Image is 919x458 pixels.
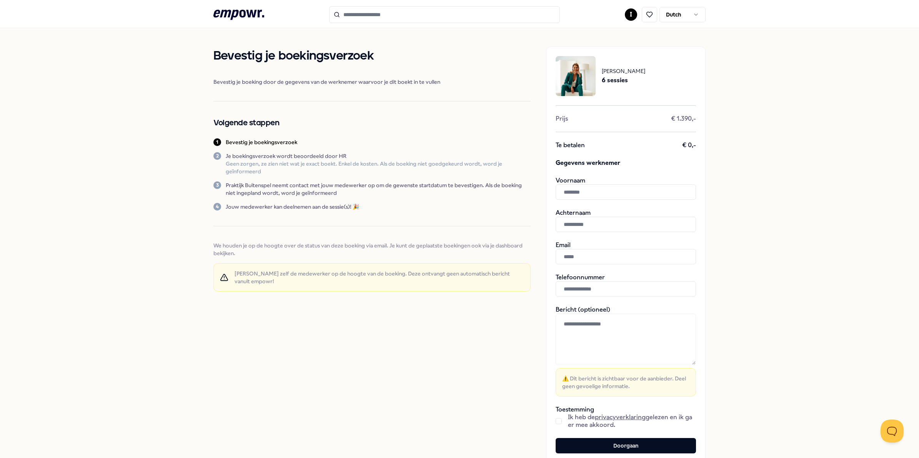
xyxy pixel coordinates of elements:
div: Achternaam [556,209,696,232]
div: Voornaam [556,177,696,200]
div: 1 [213,138,221,146]
p: Jouw medewerker kan deelnemen aan de sessie(s)! 🎉 [226,203,359,211]
span: € 1.390,- [671,115,696,123]
span: 6 sessies [602,75,645,85]
p: Je boekingsverzoek wordt beoordeeld door HR [226,152,531,160]
a: privacyverklaring [595,413,646,421]
span: Te betalen [556,141,585,149]
span: € 0,- [682,141,696,149]
button: Doorgaan [556,438,696,453]
p: Bevestig je boekingsverzoek [226,138,297,146]
div: Telefoonnummer [556,274,696,297]
span: [PERSON_NAME] [602,67,645,75]
img: package image [556,56,596,96]
iframe: Help Scout Beacon - Open [881,420,904,443]
div: 4 [213,203,221,211]
span: Bevestig je boeking door de gegevens van de werknemer waarvoor je dit boekt in te vullen [213,78,531,86]
div: 2 [213,152,221,160]
h1: Bevestig je boekingsverzoek [213,46,531,66]
p: Praktijk Buitenspel neemt contact met jouw medewerker op om de gewenste startdatum te bevestigen.... [226,181,531,197]
div: Bericht (optioneel) [556,306,696,397]
div: 3 [213,181,221,189]
span: Gegevens werknemer [556,158,696,168]
span: [PERSON_NAME] zelf de medewerker op de hoogte van de boeking. Deze ontvangt geen automatisch beri... [235,270,524,285]
div: Toestemming [556,406,696,429]
button: I [625,8,637,21]
p: Geen zorgen, ze zien niet wat je exact boekt. Enkel de kosten. Als de boeking niet goedgekeurd wo... [226,160,531,175]
span: We houden je op de hoogte over de status van deze boeking via email. Je kunt de geplaatste boekin... [213,242,531,257]
input: Search for products, categories or subcategories [329,6,560,23]
span: Ik heb de gelezen en ik ga er mee akkoord. [568,413,696,429]
span: ⚠️ Dit bericht is zichtbaar voor de aanbieder. Deel geen gevoelige informatie. [562,375,689,390]
span: Prijs [556,115,568,123]
h2: Volgende stappen [213,117,531,129]
div: Email [556,241,696,264]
